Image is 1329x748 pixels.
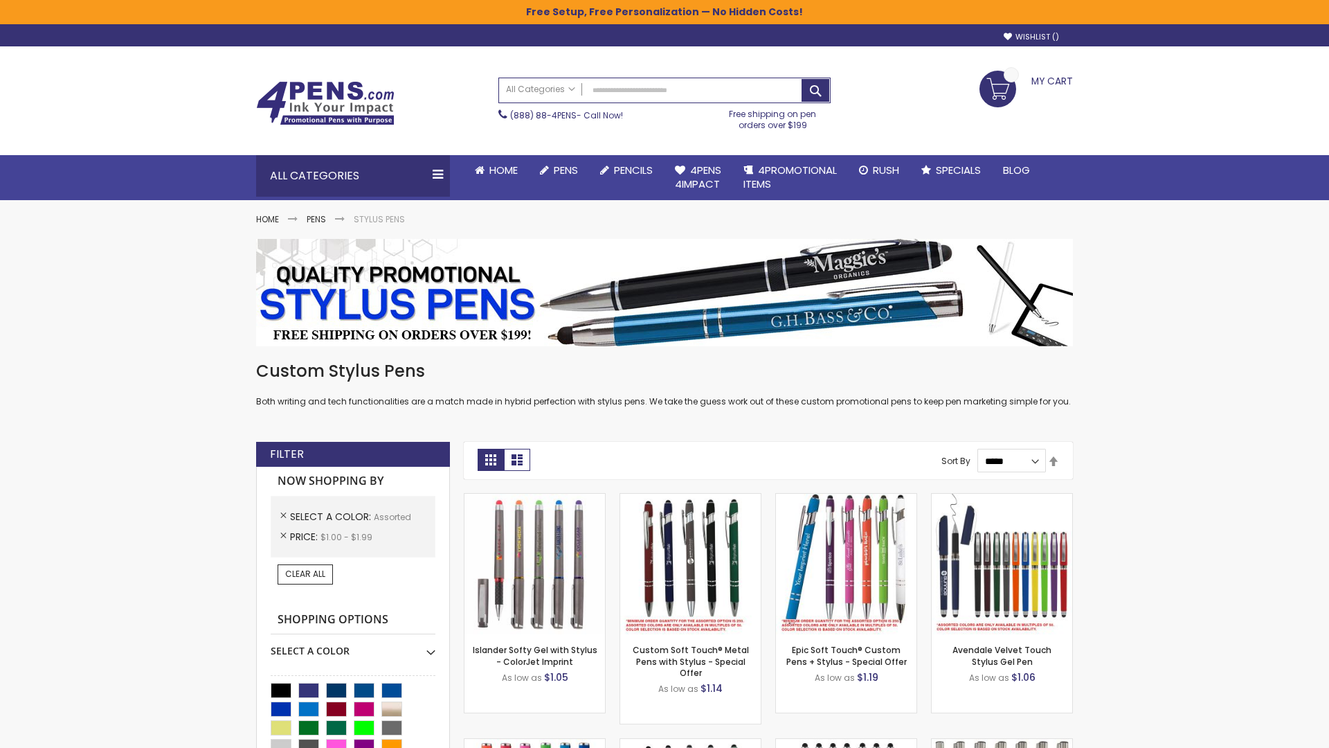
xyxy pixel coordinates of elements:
[1011,670,1036,684] span: $1.06
[1003,163,1030,177] span: Blog
[664,155,732,200] a: 4Pens4impact
[354,213,405,225] strong: Stylus Pens
[256,81,395,125] img: 4Pens Custom Pens and Promotional Products
[776,494,916,634] img: 4P-MS8B-Assorted
[506,84,575,95] span: All Categories
[271,605,435,635] strong: Shopping Options
[554,163,578,177] span: Pens
[256,360,1073,382] h1: Custom Stylus Pens
[815,672,855,684] span: As low as
[374,511,411,523] span: Assorted
[285,568,325,580] span: Clear All
[633,644,749,678] a: Custom Soft Touch® Metal Pens with Stylus - Special Offer
[464,155,529,186] a: Home
[278,564,333,584] a: Clear All
[700,682,723,695] span: $1.14
[776,493,916,505] a: 4P-MS8B-Assorted
[320,531,372,543] span: $1.00 - $1.99
[510,109,623,121] span: - Call Now!
[992,155,1041,186] a: Blog
[502,672,542,684] span: As low as
[510,109,577,121] a: (888) 88-4PENS
[620,493,761,505] a: Custom Soft Touch® Metal Pens with Stylus-Assorted
[941,455,970,467] label: Sort By
[489,163,518,177] span: Home
[544,670,568,684] span: $1.05
[932,493,1072,505] a: Avendale Velvet Touch Stylus Gel Pen-Assorted
[952,644,1051,667] a: Avendale Velvet Touch Stylus Gel Pen
[873,163,899,177] span: Rush
[256,360,1073,408] div: Both writing and tech functionalities are a match made in hybrid perfection with stylus pens. We ...
[499,78,582,101] a: All Categories
[290,510,374,524] span: Select A Color
[589,155,664,186] a: Pencils
[848,155,910,186] a: Rush
[256,213,279,225] a: Home
[732,155,848,200] a: 4PROMOTIONALITEMS
[620,494,761,634] img: Custom Soft Touch® Metal Pens with Stylus-Assorted
[969,672,1009,684] span: As low as
[256,239,1073,346] img: Stylus Pens
[464,493,605,505] a: Islander Softy Gel with Stylus - ColorJet Imprint-Assorted
[614,163,653,177] span: Pencils
[910,155,992,186] a: Specials
[290,530,320,544] span: Price
[857,670,878,684] span: $1.19
[473,644,597,667] a: Islander Softy Gel with Stylus - ColorJet Imprint
[271,634,435,658] div: Select A Color
[936,163,981,177] span: Specials
[529,155,589,186] a: Pens
[786,644,907,667] a: Epic Soft Touch® Custom Pens + Stylus - Special Offer
[743,163,837,191] span: 4PROMOTIONAL ITEMS
[715,103,831,131] div: Free shipping on pen orders over $199
[675,163,721,191] span: 4Pens 4impact
[1004,32,1059,42] a: Wishlist
[464,494,605,634] img: Islander Softy Gel with Stylus - ColorJet Imprint-Assorted
[307,213,326,225] a: Pens
[271,467,435,496] strong: Now Shopping by
[658,683,698,695] span: As low as
[256,155,450,197] div: All Categories
[270,447,304,462] strong: Filter
[478,449,504,471] strong: Grid
[932,494,1072,634] img: Avendale Velvet Touch Stylus Gel Pen-Assorted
